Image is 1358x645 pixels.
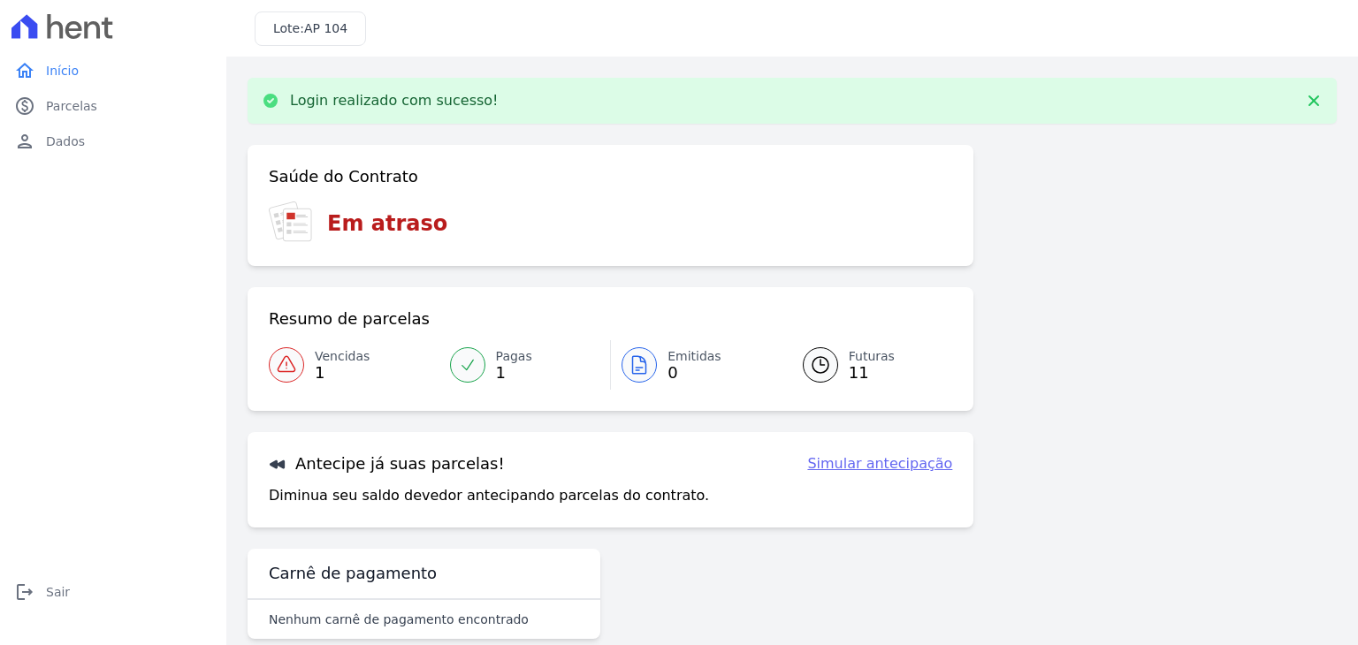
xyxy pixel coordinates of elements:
span: Início [46,62,79,80]
span: Dados [46,133,85,150]
span: Futuras [849,347,895,366]
span: Vencidas [315,347,370,366]
p: Login realizado com sucesso! [290,92,499,110]
p: Diminua seu saldo devedor antecipando parcelas do contrato. [269,485,709,506]
p: Nenhum carnê de pagamento encontrado [269,611,529,628]
span: Pagas [496,347,532,366]
h3: Resumo de parcelas [269,308,430,330]
h3: Lote: [273,19,347,38]
i: paid [14,95,35,117]
h3: Carnê de pagamento [269,563,437,584]
a: Vencidas 1 [269,340,439,390]
a: Emitidas 0 [611,340,782,390]
a: personDados [7,124,219,159]
span: Parcelas [46,97,97,115]
span: 11 [849,366,895,380]
i: logout [14,581,35,603]
h3: Antecipe já suas parcelas! [269,453,505,474]
i: home [14,60,35,81]
h3: Saúde do Contrato [269,166,418,187]
span: 1 [496,366,532,380]
a: paidParcelas [7,88,219,124]
a: logoutSair [7,574,219,610]
i: person [14,131,35,152]
a: homeInício [7,53,219,88]
span: 0 [668,366,721,380]
h3: Em atraso [327,208,447,239]
span: AP 104 [304,21,347,35]
span: Emitidas [668,347,721,366]
span: Sair [46,583,70,601]
span: 1 [315,366,370,380]
a: Pagas 1 [439,340,611,390]
a: Simular antecipação [807,453,952,474]
a: Futuras 11 [782,340,953,390]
